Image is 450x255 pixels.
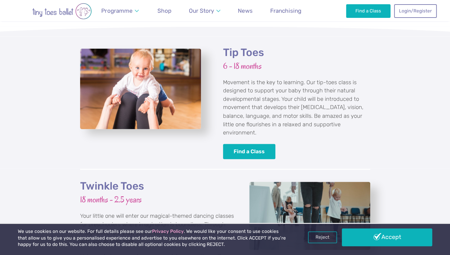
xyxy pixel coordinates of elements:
[101,7,132,14] span: Programme
[235,4,256,18] a: News
[267,4,304,18] a: Franchising
[223,61,370,72] h3: 6 - 18 months
[189,7,214,14] span: Our Story
[346,4,390,18] a: Find a Class
[342,228,432,246] a: Accept
[80,48,201,129] a: View full-size image
[186,4,223,18] a: Our Story
[14,3,110,19] img: tiny toes ballet
[223,78,370,137] p: Movement is the key to learning. Our tip-toes class is designed to support your baby through thei...
[394,4,436,18] a: Login/Register
[238,7,253,14] span: News
[80,212,234,245] p: Your little one will enter our magical-themed dancing classes for preschoolers where imagination ...
[80,179,234,193] h2: Twinkle Toes
[249,182,370,250] a: View full-size image
[308,231,337,243] a: Reject
[152,229,184,234] a: Privacy Policy
[99,4,142,18] a: Programme
[18,228,287,248] p: We use cookies on our website. For full details please see our . We would like your consent to us...
[223,46,370,59] h2: Tip Toes
[155,4,174,18] a: Shop
[223,144,276,159] a: Find a Class
[270,7,301,14] span: Franchising
[80,194,234,205] h3: 18 months - 2.5 years
[157,7,171,14] span: Shop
